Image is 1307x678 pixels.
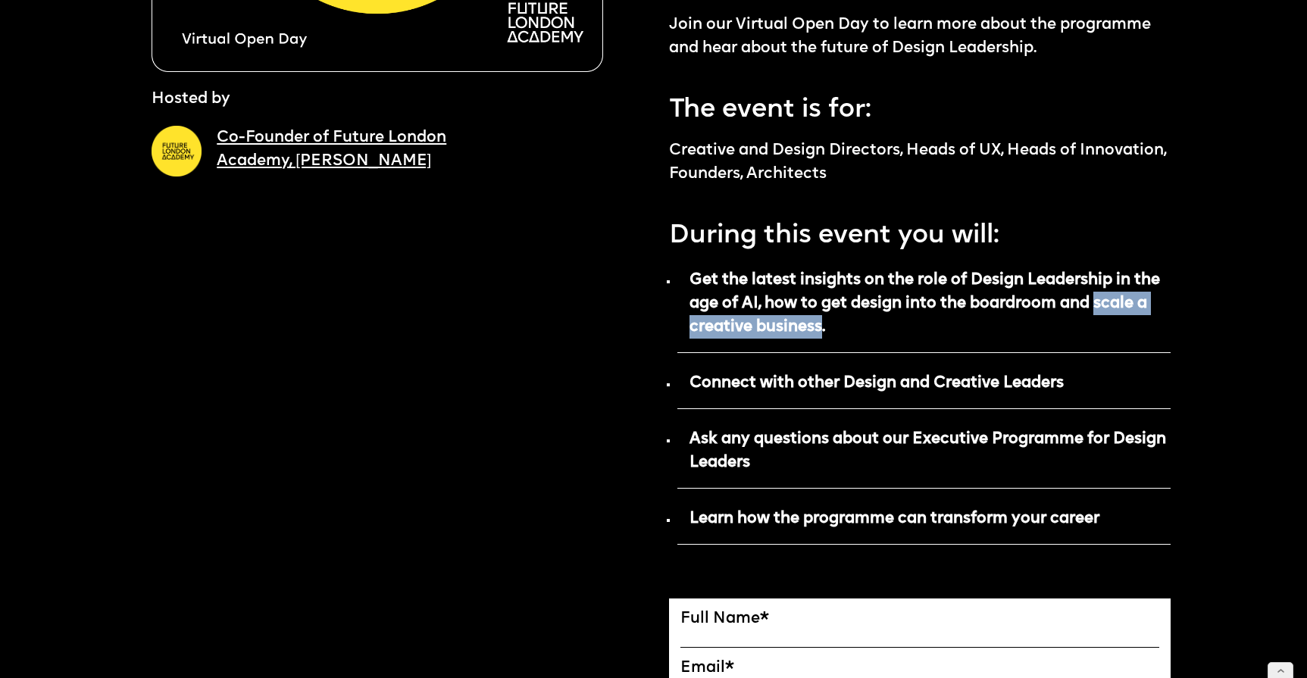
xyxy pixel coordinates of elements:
strong: Connect with other Design and Creative Leaders [689,375,1064,391]
strong: Get the latest insights on the role of Design Leadership in the age of AI, how to get design into... [689,272,1160,335]
strong: Learn how the programme can transform your career [689,511,1099,526]
label: Email [680,659,1160,678]
p: The event is for: [669,83,1171,130]
a: Co-Founder of Future London Academy, [PERSON_NAME] [217,130,446,169]
img: A yellow circle with Future London Academy logo [152,126,202,176]
label: Full Name [680,610,1160,629]
p: Creative and Design Directors, Heads of UX, Heads of Innovation, Founders, Architects [669,139,1171,186]
p: Hosted by [152,87,230,111]
strong: Ask any questions about our Executive Programme for Design Leaders [689,431,1166,470]
p: During this event you will: [669,208,1171,256]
